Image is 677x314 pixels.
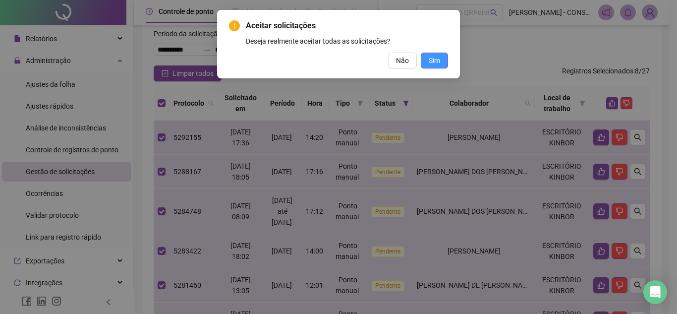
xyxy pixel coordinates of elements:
span: Aceitar solicitações [246,20,448,32]
button: Não [388,53,417,68]
div: Open Intercom Messenger [643,280,667,304]
div: Deseja realmente aceitar todas as solicitações? [246,36,448,47]
span: Não [396,55,409,66]
span: exclamation-circle [229,20,240,31]
span: Sim [429,55,440,66]
button: Sim [421,53,448,68]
